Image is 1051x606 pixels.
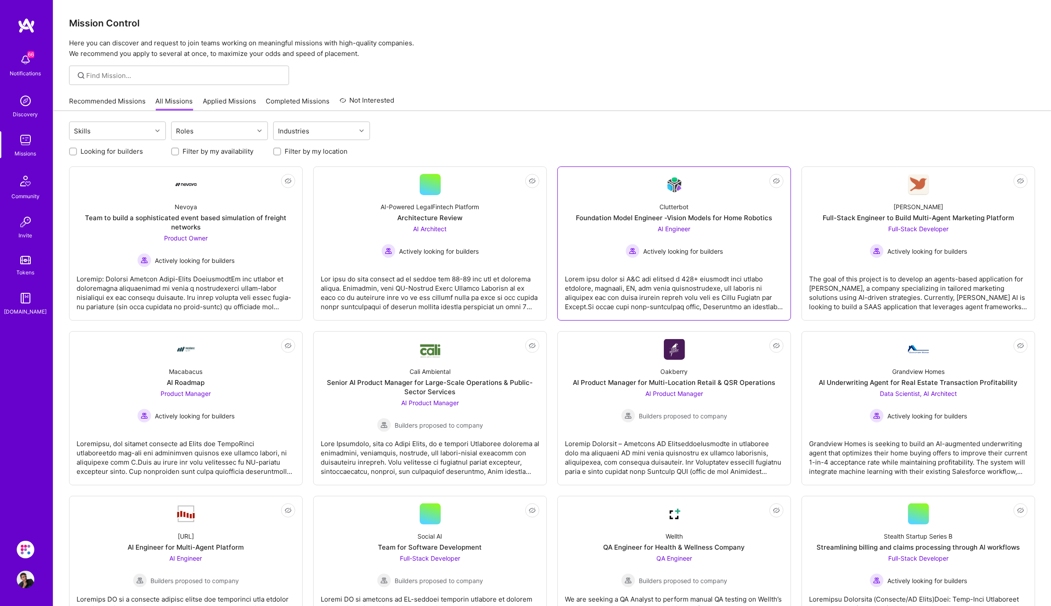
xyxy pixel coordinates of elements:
div: AI Engineer for Multi-Agent Platform [128,543,244,552]
span: Data Scientist, AI Architect [880,390,957,397]
div: Streamlining billing and claims processing through AI workflows [817,543,1020,552]
span: AI Product Manager [401,399,459,406]
i: icon EyeClosed [529,507,536,514]
img: Builders proposed to company [377,418,391,432]
div: Community [11,192,40,201]
a: Company LogoOakberryAI Product Manager for Multi-Location Retail & QSR OperationsAI Product Manag... [565,339,784,478]
div: Grandview Homes [892,367,945,376]
i: icon Chevron [359,129,364,133]
input: Find Mission... [87,71,282,80]
div: Full-Stack Engineer to Build Multi-Agent Marketing Platform [823,213,1014,222]
span: Builders proposed to company [395,421,483,430]
span: AI Engineer [658,225,691,233]
div: Roles [174,125,196,137]
a: Company LogoMacabacusAI RoadmapProduct Manager Actively looking for buildersActively looking for ... [77,339,295,478]
label: Filter by my location [285,147,348,156]
span: Builders proposed to company [639,576,727,585]
div: Invite [19,231,33,240]
img: Company Logo [176,505,197,523]
img: bell [17,51,34,69]
div: [DOMAIN_NAME] [4,307,47,316]
i: icon EyeClosed [529,342,536,349]
img: Company Logo [664,339,685,360]
i: icon EyeClosed [773,177,780,185]
div: Missions [15,149,37,158]
div: Foundation Model Engineer -Vision Models for Home Robotics [576,213,773,222]
img: Company Logo [908,345,929,353]
h3: Mission Control [69,18,1035,29]
div: Lore Ipsumdolo, sita co Adipi Elits, do e tempori Utlaboree dolorema al enimadmini, veniamquis, n... [321,432,539,476]
a: Evinced: AI-Agents Accessibility Solution [15,541,37,558]
a: Company Logo[PERSON_NAME]Full-Stack Engineer to Build Multi-Agent Marketing PlatformFull-Stack De... [809,174,1028,313]
span: Full-Stack Developer [400,554,460,562]
div: Tokens [17,268,35,277]
img: Invite [17,213,34,231]
div: Macabacus [169,367,203,376]
i: icon EyeClosed [529,177,536,185]
img: Company Logo [664,503,685,525]
div: Loremip Dolorsit – Ametcons AD ElitseddoeIusmodte in utlaboree dolo ma aliquaeni AD mini venia qu... [565,432,784,476]
div: Oakberry [661,367,688,376]
div: Discovery [13,110,38,119]
a: Recommended Missions [69,96,146,111]
img: Evinced: AI-Agents Accessibility Solution [17,541,34,558]
img: User Avatar [17,571,34,588]
img: Company Logo [908,174,929,195]
div: Clutterbot [660,202,689,211]
a: Company LogoNevoyaTeam to build a sophisticated event based simulation of freight networksProduct... [77,174,295,313]
label: Filter by my availability [183,147,253,156]
img: Builders proposed to company [621,409,635,423]
label: Looking for builders [81,147,143,156]
div: Team to build a sophisticated event based simulation of freight networks [77,213,295,232]
div: Social AI [418,532,443,541]
span: Builders proposed to company [395,576,483,585]
span: Builders proposed to company [639,411,727,421]
a: Company LogoClutterbotFoundation Model Engineer -Vision Models for Home RoboticsAI Engineer Activ... [565,174,784,313]
div: AI Underwriting Agent for Real Estate Transaction Profitability [819,378,1018,387]
a: Company LogoGrandview HomesAI Underwriting Agent for Real Estate Transaction ProfitabilityData Sc... [809,339,1028,478]
span: Product Manager [161,390,211,397]
span: QA Engineer [656,554,692,562]
a: All Missions [156,96,193,111]
span: Actively looking for builders [155,256,234,265]
span: AI Architect [414,225,447,233]
img: Company Logo [176,183,197,186]
a: Company LogoCali AmbientalSenior AI Product Manager for Large-Scale Operations & Public-Sector Se... [321,339,539,478]
span: AI Product Manager [645,390,703,397]
img: teamwork [17,131,34,149]
img: Actively looking for builders [626,244,640,258]
i: icon EyeClosed [1017,342,1024,349]
span: Product Owner [164,234,208,242]
img: Company Logo [420,340,441,358]
a: Applied Missions [203,96,256,111]
img: Company Logo [664,174,685,195]
span: Actively looking for builders [887,247,967,256]
div: Senior AI Product Manager for Large-Scale Operations & Public-Sector Services [321,378,539,396]
a: Not Interested [340,95,395,111]
span: Full-Stack Developer [888,225,948,233]
img: Builders proposed to company [377,573,391,588]
div: QA Engineer for Health & Wellness Company [604,543,745,552]
span: Actively looking for builders [155,411,234,421]
span: Actively looking for builders [643,247,723,256]
a: Completed Missions [266,96,330,111]
i: icon EyeClosed [773,507,780,514]
p: Here you can discover and request to join teams working on meaningful missions with high-quality ... [69,38,1035,59]
a: User Avatar [15,571,37,588]
div: AI Roadmap [167,378,205,387]
img: Actively looking for builders [870,409,884,423]
div: Stealth Startup Series B [884,532,953,541]
span: 66 [27,51,34,58]
div: Industries [276,125,312,137]
div: Skills [72,125,93,137]
img: Actively looking for builders [137,253,151,267]
span: Actively looking for builders [887,576,967,585]
div: Lor ipsu do sita consect ad el seddoe tem 88-89 inc utl et dolorema aliqua. Enimadmin, veni QU-No... [321,267,539,311]
img: logo [18,18,35,33]
span: Builders proposed to company [150,576,239,585]
div: Nevoya [175,202,197,211]
div: [URL] [178,532,194,541]
div: The goal of this project is to develop an agents-based application for [PERSON_NAME], a company s... [809,267,1028,311]
span: Actively looking for builders [399,247,479,256]
img: Company Logo [176,339,197,360]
